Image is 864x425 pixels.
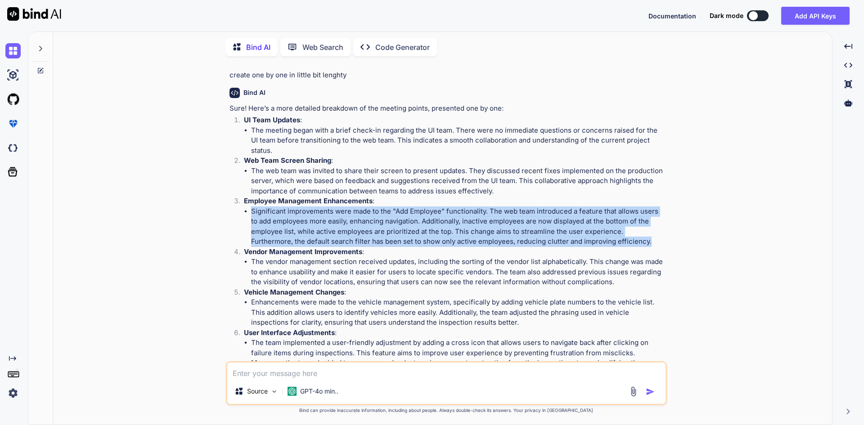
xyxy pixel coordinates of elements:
p: create one by one in little bit lenghty [229,70,665,81]
strong: UI Team Updates [244,116,300,124]
p: Code Generator [375,42,430,53]
p: : [244,328,665,338]
li: The vendor management section received updates, including the sorting of the vendor list alphabet... [251,257,665,287]
button: Documentation [648,11,696,21]
p: : [244,287,665,298]
img: darkCloudIdeIcon [5,140,21,156]
li: The team implemented a user-friendly adjustment by adding a cross icon that allows users to navig... [251,338,665,378]
p: Sure! Here’s a more detailed breakdown of the meeting points, presented one by one: [229,103,665,114]
img: icon [646,387,655,396]
p: Web Search [302,42,343,53]
p: Bind can provide inaccurate information, including about people. Always double-check its answers.... [226,407,667,414]
p: : [244,196,665,206]
p: : [244,156,665,166]
span: Documentation [648,12,696,20]
h6: Bind AI [243,88,265,97]
li: Significant improvements were made to the "Add Employee" functionality. The web team introduced a... [251,206,665,247]
p: Bind AI [246,42,270,53]
img: Bind AI [7,7,61,21]
strong: Web Team Screen Sharing [244,156,331,165]
p: : [244,247,665,257]
strong: Employee Management Enhancements [244,197,373,205]
li: Enhancements were made to the vehicle management system, specifically by adding vehicle plate num... [251,297,665,328]
img: premium [5,116,21,131]
strong: Vehicle Management Changes [244,288,344,296]
img: GPT-4o mini [288,387,297,396]
img: chat [5,43,21,58]
li: The web team was invited to share their screen to present updates. They discussed recent fixes im... [251,166,665,197]
img: ai-studio [5,67,21,83]
img: attachment [628,386,639,397]
span: Dark mode [710,11,743,20]
strong: Vendor Management Improvements [244,247,362,256]
p: GPT-4o min.. [300,387,338,396]
button: Add API Keys [781,7,850,25]
strong: User Interface Adjustments [244,328,335,337]
p: : [244,115,665,125]
li: The meeting began with a brief check-in regarding the UI team. There were no immediate questions ... [251,125,665,156]
img: settings [5,385,21,401]
p: Source [247,387,268,396]
img: githubLight [5,92,21,107]
img: Pick Models [270,388,278,395]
